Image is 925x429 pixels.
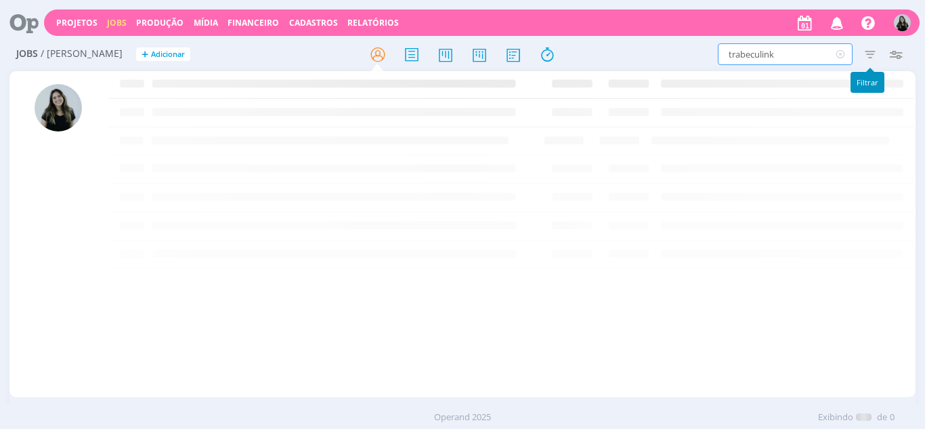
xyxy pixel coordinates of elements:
[52,18,102,28] button: Projetos
[894,14,911,31] img: V
[289,17,338,28] span: Cadastros
[190,18,222,28] button: Mídia
[851,72,884,93] div: Filtrar
[103,18,131,28] button: Jobs
[818,411,853,424] span: Exibindo
[194,17,218,28] a: Mídia
[35,84,82,131] img: V
[877,411,887,424] span: de
[132,18,188,28] button: Produção
[56,17,98,28] a: Projetos
[41,48,123,60] span: / [PERSON_NAME]
[16,48,38,60] span: Jobs
[142,47,148,62] span: +
[136,47,190,62] button: +Adicionar
[343,18,403,28] button: Relatórios
[285,18,342,28] button: Cadastros
[107,17,127,28] a: Jobs
[151,50,185,59] span: Adicionar
[347,17,399,28] a: Relatórios
[893,11,911,35] button: V
[136,17,184,28] a: Produção
[228,17,279,28] a: Financeiro
[718,43,853,65] input: Busca
[890,411,895,424] span: 0
[223,18,283,28] button: Financeiro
